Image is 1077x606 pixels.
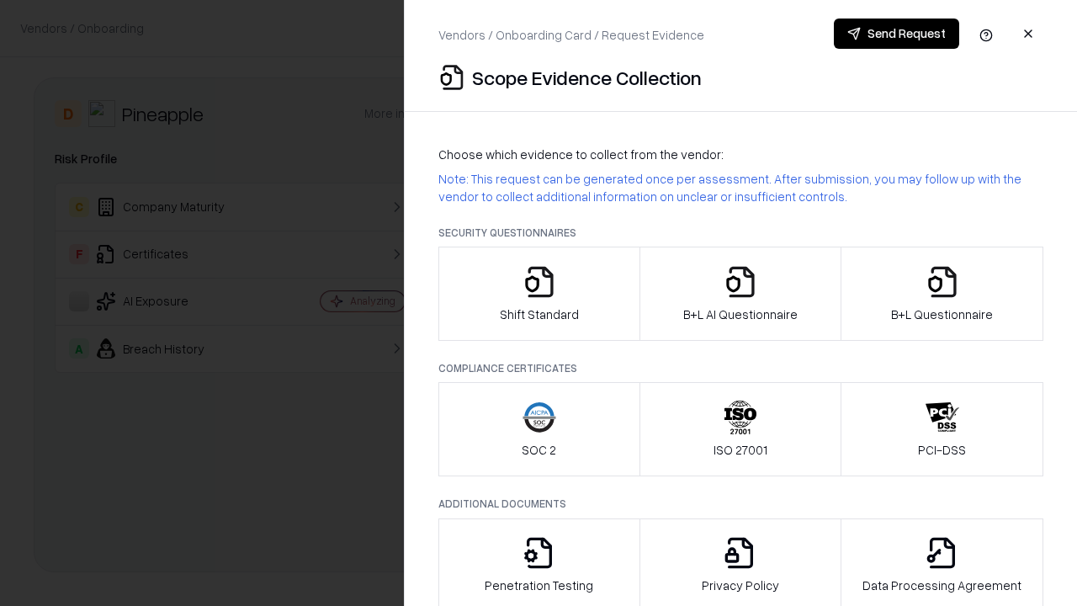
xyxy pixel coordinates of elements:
p: Penetration Testing [485,577,593,594]
p: Security Questionnaires [438,226,1043,240]
p: Shift Standard [500,306,579,323]
button: PCI-DSS [841,382,1043,476]
p: ISO 27001 [714,441,767,459]
button: Send Request [834,19,959,49]
p: Note: This request can be generated once per assessment. After submission, you may follow up with... [438,170,1043,205]
p: B+L AI Questionnaire [683,306,798,323]
p: Data Processing Agreement [862,577,1021,594]
p: Additional Documents [438,497,1043,511]
p: Choose which evidence to collect from the vendor: [438,146,1043,163]
button: ISO 27001 [639,382,842,476]
button: B+L Questionnaire [841,247,1043,341]
p: Privacy Policy [702,577,779,594]
button: SOC 2 [438,382,640,476]
p: SOC 2 [522,441,556,459]
button: B+L AI Questionnaire [639,247,842,341]
p: Vendors / Onboarding Card / Request Evidence [438,26,704,44]
p: B+L Questionnaire [891,306,993,323]
button: Shift Standard [438,247,640,341]
p: Compliance Certificates [438,361,1043,375]
p: PCI-DSS [918,441,966,459]
p: Scope Evidence Collection [472,64,702,91]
